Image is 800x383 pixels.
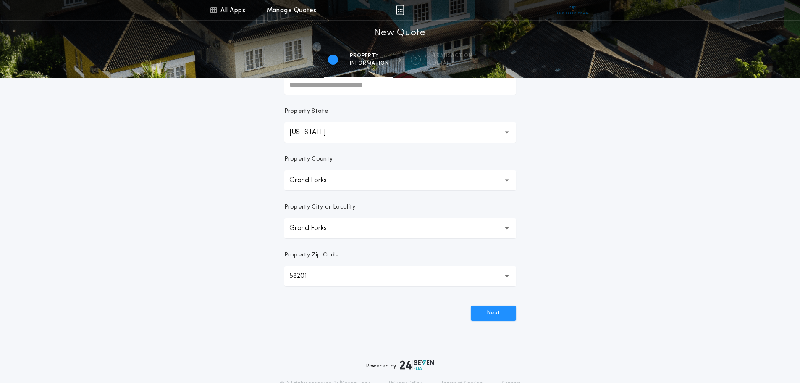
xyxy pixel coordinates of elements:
p: Property Zip Code [284,251,339,259]
img: img [396,5,404,15]
button: Grand Forks [284,218,516,238]
p: Property City or Locality [284,203,356,211]
span: details [433,60,472,67]
p: [US_STATE] [289,127,339,137]
span: Transaction [433,53,472,59]
span: information [350,60,389,67]
div: Powered by [366,360,434,370]
img: vs-icon [557,6,588,14]
button: 58201 [284,266,516,286]
p: Grand Forks [289,175,340,185]
span: Property [350,53,389,59]
h2: 2 [414,56,417,63]
p: Grand Forks [289,223,340,233]
h1: New Quote [374,26,425,40]
img: logo [400,360,434,370]
button: Grand Forks [284,170,516,190]
p: 58201 [289,271,320,281]
p: Property County [284,155,333,164]
button: Next [471,306,516,321]
p: Property State [284,107,328,116]
button: [US_STATE] [284,122,516,143]
h2: 1 [332,56,334,63]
